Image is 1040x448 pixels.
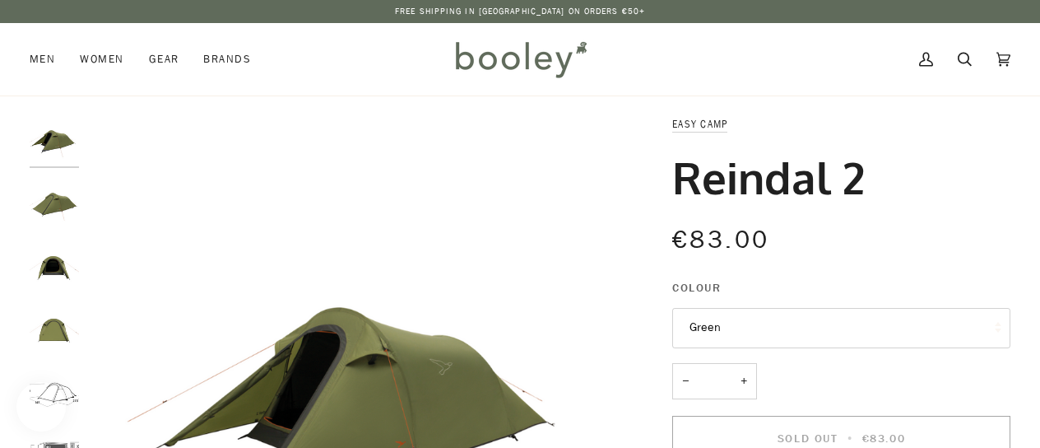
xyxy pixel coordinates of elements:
[395,5,645,18] p: Free Shipping in [GEOGRAPHIC_DATA] on Orders €50+
[672,117,727,131] a: Easy Camp
[30,51,55,68] span: Men
[731,363,757,400] button: +
[672,279,721,296] span: Colour
[843,431,858,446] span: •
[191,23,263,96] a: Brands
[80,51,123,68] span: Women
[778,431,838,446] span: Sold Out
[672,308,1010,348] button: Green
[672,363,699,400] button: −
[30,115,79,165] img: Easy Camp Reindal 2 Green - Booley Galway
[16,382,66,432] iframe: Button to open loyalty program pop-up
[30,179,79,228] img: Easy Camp Reindal 2 Green - Booley Galway
[672,223,769,257] span: €83.00
[137,23,192,96] a: Gear
[30,23,67,96] a: Men
[30,305,79,354] img: Easy Camp Reindal 2 Green - Booley Galway
[672,363,757,400] input: Quantity
[149,51,179,68] span: Gear
[30,241,79,291] img: Easy Camp Reindal 2 Green - Booley Galway
[67,23,136,96] a: Women
[30,368,79,418] img: Easy Camp Reindal 2 - Booley Galway
[672,150,865,204] h1: Reindal 2
[203,51,251,68] span: Brands
[448,35,592,83] img: Booley
[862,431,905,446] span: €83.00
